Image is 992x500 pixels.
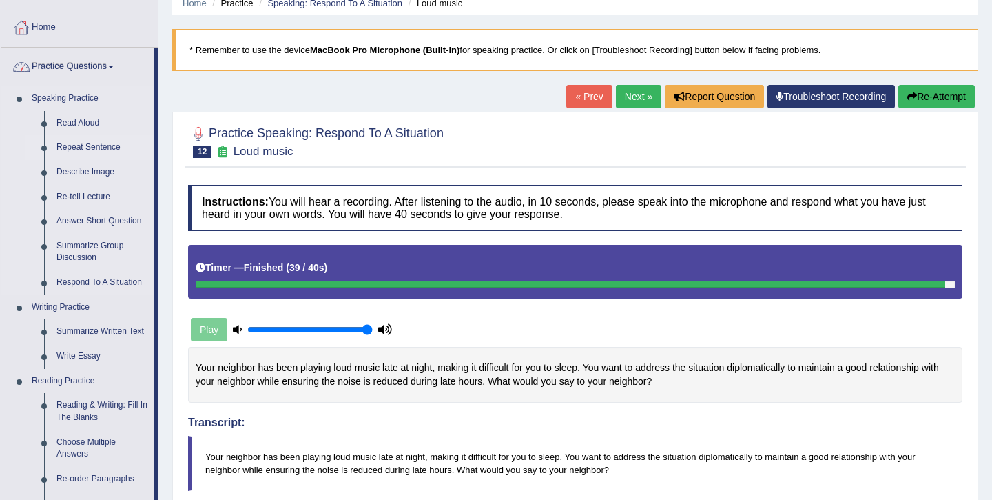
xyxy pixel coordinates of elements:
small: Loud music [234,145,293,158]
h2: Practice Speaking: Respond To A Situation [188,123,444,158]
a: Next » [616,85,661,108]
a: Home [1,8,158,43]
button: Re-Attempt [898,85,975,108]
b: ( [286,262,289,273]
h4: You will hear a recording. After listening to the audio, in 10 seconds, please speak into the mic... [188,185,962,231]
b: 39 / 40s [289,262,324,273]
b: MacBook Pro Microphone (Built-in) [310,45,459,55]
blockquote: * Remember to use the device for speaking practice. Or click on [Troubleshoot Recording] button b... [172,29,978,71]
a: Speaking Practice [25,86,154,111]
a: Re-tell Lecture [50,185,154,210]
span: 12 [193,146,211,158]
a: Answer Short Question [50,209,154,234]
a: Writing Practice [25,295,154,320]
b: ) [324,262,328,273]
a: Choose Multiple Answers [50,430,154,467]
a: Reading & Writing: Fill In The Blanks [50,393,154,430]
a: Summarize Written Text [50,319,154,344]
a: « Prev [566,85,612,108]
a: Respond To A Situation [50,270,154,295]
a: Read Aloud [50,111,154,136]
div: Your neighbor has been playing loud music late at night, making it difficult for you to sleep. Yo... [188,347,962,403]
a: Troubleshoot Recording [767,85,895,108]
b: Instructions: [202,196,269,208]
small: Exam occurring question [215,146,229,159]
h5: Timer — [196,263,327,273]
blockquote: Your neighbor has been playing loud music late at night, making it difficult for you to sleep. Yo... [188,436,962,491]
a: Practice Questions [1,48,154,82]
a: Write Essay [50,344,154,369]
a: Summarize Group Discussion [50,234,154,270]
a: Reading Practice [25,369,154,394]
a: Re-order Paragraphs [50,467,154,492]
a: Describe Image [50,160,154,185]
a: Repeat Sentence [50,135,154,160]
button: Report Question [665,85,764,108]
b: Finished [244,262,284,273]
